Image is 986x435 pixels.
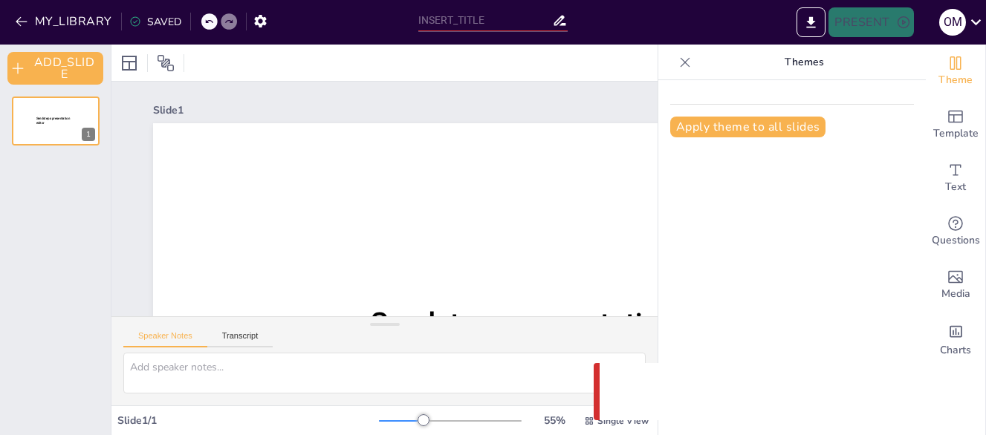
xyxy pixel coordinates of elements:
[933,125,979,142] span: Template
[129,15,181,29] div: SAVED
[418,10,552,31] input: INSERT_TITLE
[117,51,141,75] div: Layout
[536,413,572,428] div: 55 %
[641,383,927,401] p: Something went wrong with the request. (CORS)
[157,54,175,72] span: Position
[926,45,985,98] div: Change the overall theme
[940,342,971,359] span: Charts
[697,45,911,80] p: Themes
[926,258,985,312] div: Add images, graphics, shapes or video
[123,331,207,347] button: Speaker Notes
[797,7,826,37] button: EXPORT_TO_POWERPOINT
[82,128,95,141] div: 1
[153,103,782,117] div: Slide 1
[7,52,103,85] button: ADD_SLIDE
[926,98,985,151] div: Add ready made slides
[371,307,674,380] span: Sendsteps presentation editor
[945,179,966,195] span: Text
[117,413,379,428] div: Slide 1 / 1
[207,331,273,347] button: Transcript
[938,72,973,88] span: Theme
[11,10,118,33] button: MY_LIBRARY
[926,205,985,258] div: Get real-time input from your audience
[828,7,913,37] button: PRESENT
[939,7,966,37] button: O M
[941,286,970,302] span: Media
[926,151,985,205] div: Add text boxes
[36,117,70,125] span: Sendsteps presentation editor
[932,232,980,249] span: Questions
[939,9,966,36] div: O M
[12,97,100,145] div: Sendsteps presentation editor1
[670,117,826,137] button: Apply theme to all slides
[926,312,985,365] div: Add charts and graphs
